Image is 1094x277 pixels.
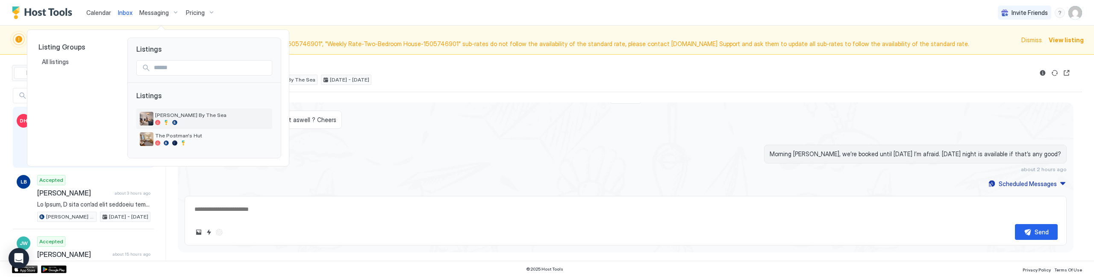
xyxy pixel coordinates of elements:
[128,38,281,53] span: Listings
[155,112,269,118] span: [PERSON_NAME] By The Sea
[140,112,153,125] div: listing image
[38,43,114,51] span: Listing Groups
[9,248,29,268] div: Open Intercom Messenger
[140,132,153,146] div: listing image
[42,58,70,66] span: All listings
[136,91,272,108] span: Listings
[155,132,269,139] span: The Postman's Hut
[150,61,272,75] input: Input Field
